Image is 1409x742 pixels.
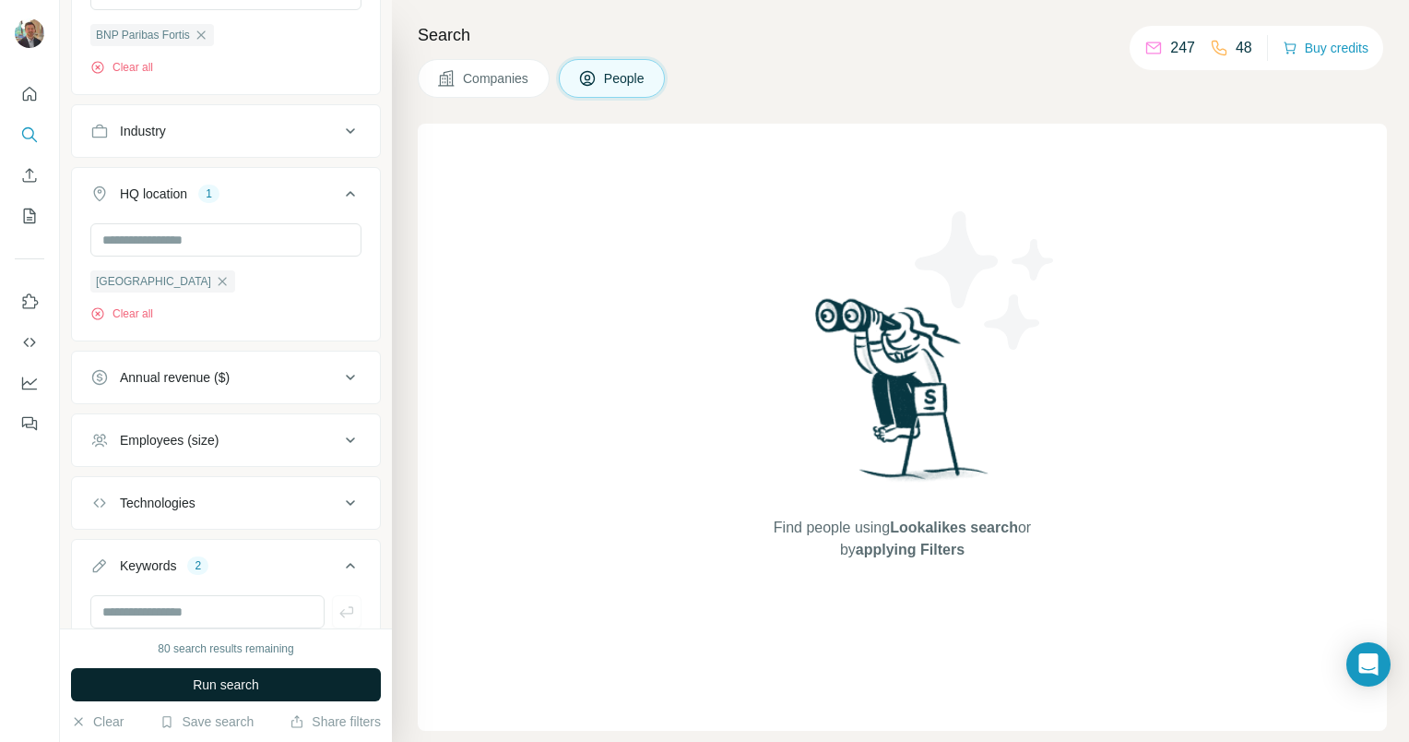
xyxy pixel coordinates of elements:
[90,305,153,322] button: Clear all
[604,69,646,88] span: People
[96,27,190,43] span: BNP Paribas Fortis
[463,69,530,88] span: Companies
[120,494,195,512] div: Technologies
[290,712,381,731] button: Share filters
[193,676,259,694] span: Run search
[90,59,153,76] button: Clear all
[72,172,380,223] button: HQ location1
[1170,37,1195,59] p: 247
[160,712,254,731] button: Save search
[15,18,44,48] img: Avatar
[120,368,230,387] div: Annual revenue ($)
[418,22,1387,48] h4: Search
[1346,642,1391,687] div: Open Intercom Messenger
[15,366,44,400] button: Dashboard
[903,197,1069,364] img: Surfe Illustration - Stars
[1283,35,1368,61] button: Buy credits
[72,544,380,595] button: Keywords2
[15,118,44,151] button: Search
[198,185,219,202] div: 1
[15,199,44,233] button: My lists
[72,418,380,462] button: Employees (size)
[754,517,1049,561] span: Find people using or by
[72,481,380,525] button: Technologies
[890,520,1018,535] span: Lookalikes search
[1236,37,1252,59] p: 48
[187,557,208,574] div: 2
[856,542,965,557] span: applying Filters
[807,293,999,499] img: Surfe Illustration - Woman searching with binoculars
[15,78,44,111] button: Quick start
[96,273,211,290] span: [GEOGRAPHIC_DATA]
[15,407,44,440] button: Feedback
[120,122,166,140] div: Industry
[15,285,44,318] button: Use Surfe on LinkedIn
[120,185,187,203] div: HQ location
[71,668,381,701] button: Run search
[120,556,176,575] div: Keywords
[72,109,380,153] button: Industry
[72,355,380,400] button: Annual revenue ($)
[158,640,293,657] div: 80 search results remaining
[15,159,44,192] button: Enrich CSV
[71,712,124,731] button: Clear
[15,326,44,359] button: Use Surfe API
[120,431,219,449] div: Employees (size)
